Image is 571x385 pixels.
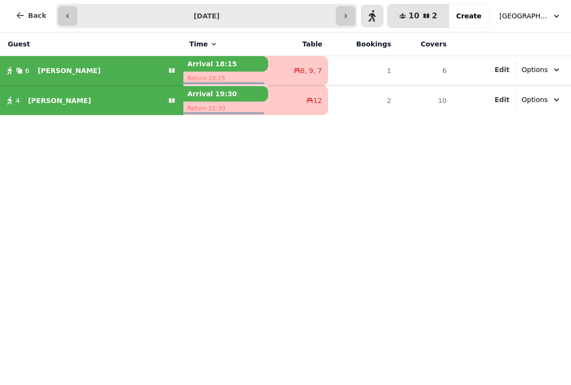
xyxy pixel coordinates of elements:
[494,7,567,25] button: [GEOGRAPHIC_DATA][PERSON_NAME]
[397,86,452,115] td: 10
[516,61,567,78] button: Options
[516,91,567,108] button: Options
[189,39,208,49] span: Time
[522,65,548,74] span: Options
[495,66,510,73] span: Edit
[301,66,322,75] span: 8, 9, 7
[388,4,449,28] button: 102
[8,4,54,27] button: Back
[499,11,548,21] span: [GEOGRAPHIC_DATA][PERSON_NAME]
[397,56,452,86] td: 6
[328,32,397,56] th: Bookings
[432,12,437,20] span: 2
[408,12,419,20] span: 10
[183,72,268,85] p: Return 20:15
[397,32,452,56] th: Covers
[183,102,268,115] p: Return 21:30
[313,96,322,105] span: 12
[38,66,101,75] p: [PERSON_NAME]
[328,86,397,115] td: 2
[495,95,510,104] button: Edit
[268,32,329,56] th: Table
[495,65,510,74] button: Edit
[495,96,510,103] span: Edit
[449,4,489,28] button: Create
[15,96,20,105] span: 4
[456,13,481,19] span: Create
[25,66,30,75] span: 6
[522,95,548,104] span: Options
[328,56,397,86] td: 1
[28,12,46,19] span: Back
[183,56,268,72] p: Arrival 18:15
[28,96,91,105] p: [PERSON_NAME]
[189,39,217,49] button: Time
[183,86,268,102] p: Arrival 19:30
